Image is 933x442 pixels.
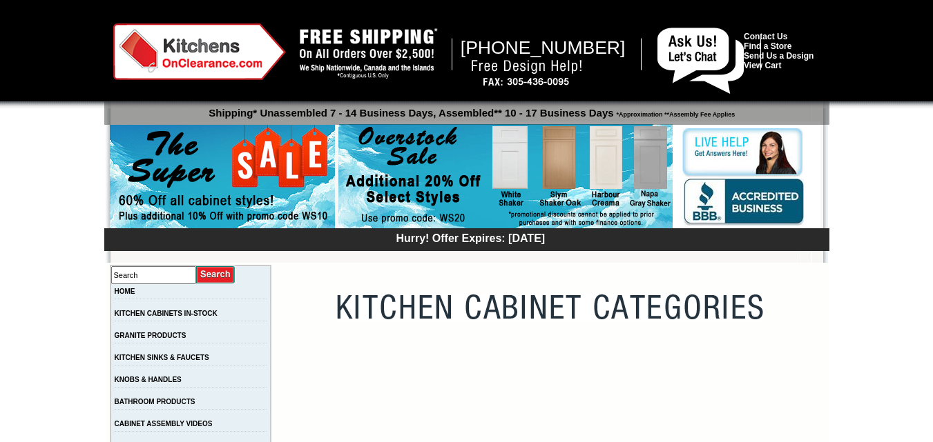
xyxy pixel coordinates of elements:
a: KITCHEN SINKS & FAUCETS [115,354,209,361]
a: CABINET ASSEMBLY VIDEOS [115,420,213,428]
span: *Approximation **Assembly Fee Applies [614,108,735,118]
span: [PHONE_NUMBER] [461,37,626,58]
a: Find a Store [744,41,791,51]
a: KITCHEN CABINETS IN-STOCK [115,310,218,317]
a: HOME [115,288,135,295]
a: Send Us a Design [744,51,814,61]
a: View Cart [744,61,781,70]
p: Shipping* Unassembled 7 - 14 Business Days, Assembled** 10 - 17 Business Days [111,101,829,119]
input: Submit [196,265,235,284]
a: BATHROOM PRODUCTS [115,398,195,405]
img: Kitchens on Clearance Logo [113,23,286,80]
a: GRANITE PRODUCTS [115,332,186,339]
a: KNOBS & HANDLES [115,376,182,383]
div: Hurry! Offer Expires: [DATE] [111,230,829,245]
a: Contact Us [744,32,787,41]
